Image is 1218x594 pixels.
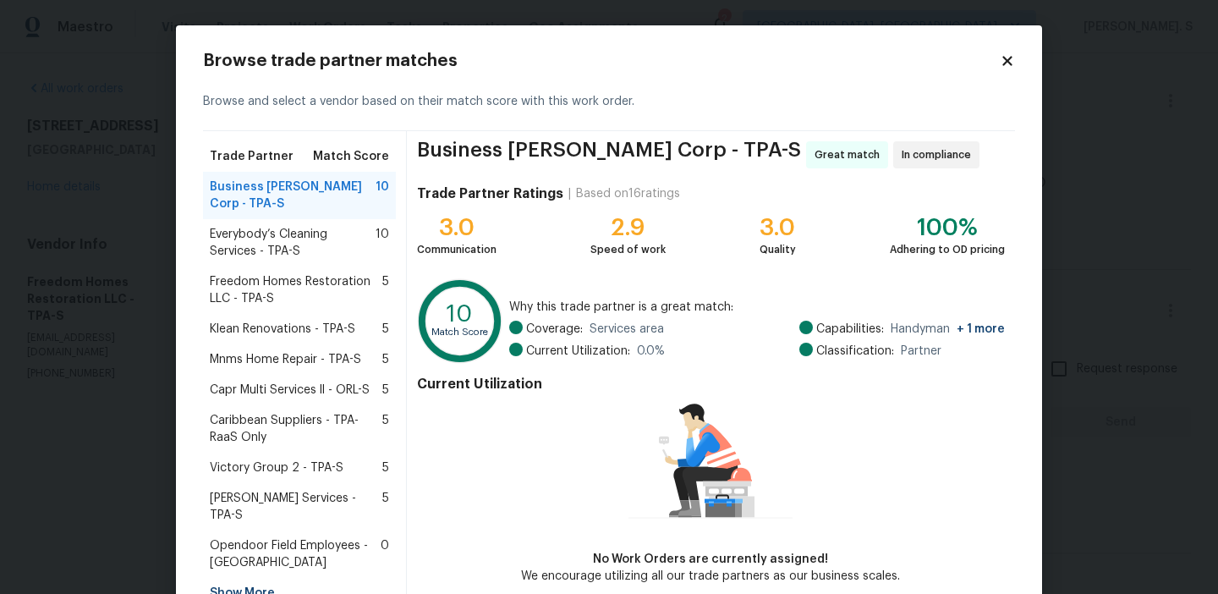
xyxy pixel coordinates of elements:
[901,343,941,360] span: Partner
[382,459,389,476] span: 5
[376,179,389,212] span: 10
[210,537,381,571] span: Opendoor Field Employees - [GEOGRAPHIC_DATA]
[526,343,630,360] span: Current Utilization:
[417,219,497,236] div: 3.0
[590,219,666,236] div: 2.9
[590,321,664,338] span: Services area
[891,321,1005,338] span: Handyman
[210,412,382,446] span: Caribbean Suppliers - TPA-RaaS Only
[381,537,389,571] span: 0
[815,146,886,163] span: Great match
[210,226,376,260] span: Everybody’s Cleaning Services - TPA-S
[521,568,900,585] div: We encourage utilizing all our trade partners as our business scales.
[382,490,389,524] span: 5
[521,551,900,568] div: No Work Orders are currently assigned!
[590,241,666,258] div: Speed of work
[382,351,389,368] span: 5
[576,185,680,202] div: Based on 16 ratings
[210,321,355,338] span: Klean Renovations - TPA-S
[382,273,389,307] span: 5
[431,327,488,337] text: Match Score
[210,273,382,307] span: Freedom Homes Restoration LLC - TPA-S
[382,412,389,446] span: 5
[902,146,978,163] span: In compliance
[382,382,389,399] span: 5
[447,302,473,326] text: 10
[816,343,894,360] span: Classification:
[210,179,376,212] span: Business [PERSON_NAME] Corp - TPA-S
[957,323,1005,335] span: + 1 more
[563,185,576,202] div: |
[203,52,1000,69] h2: Browse trade partner matches
[526,321,583,338] span: Coverage:
[760,241,796,258] div: Quality
[210,490,382,524] span: [PERSON_NAME] Services - TPA-S
[210,382,370,399] span: Capr Multi Services ll - ORL-S
[637,343,665,360] span: 0.0 %
[417,241,497,258] div: Communication
[210,459,343,476] span: Victory Group 2 - TPA-S
[313,148,389,165] span: Match Score
[417,141,801,168] span: Business [PERSON_NAME] Corp - TPA-S
[417,376,1005,393] h4: Current Utilization
[816,321,884,338] span: Capabilities:
[509,299,1005,316] span: Why this trade partner is a great match:
[890,241,1005,258] div: Adhering to OD pricing
[890,219,1005,236] div: 100%
[210,148,294,165] span: Trade Partner
[382,321,389,338] span: 5
[210,351,361,368] span: Mnms Home Repair - TPA-S
[203,73,1015,131] div: Browse and select a vendor based on their match score with this work order.
[760,219,796,236] div: 3.0
[417,185,563,202] h4: Trade Partner Ratings
[376,226,389,260] span: 10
